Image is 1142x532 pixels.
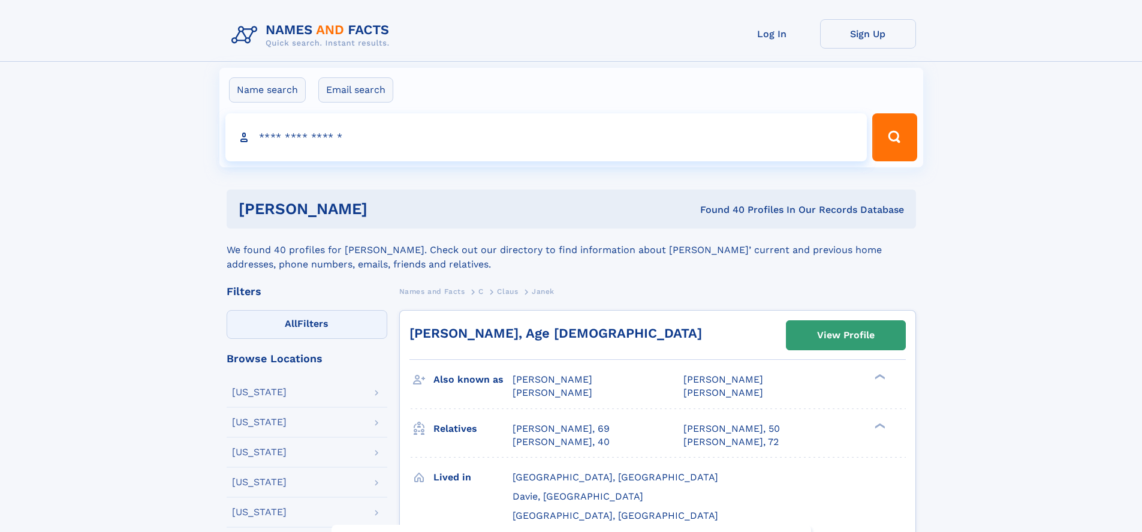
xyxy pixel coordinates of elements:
[229,77,306,103] label: Name search
[433,419,513,439] h3: Relatives
[399,284,465,299] a: Names and Facts
[227,19,399,52] img: Logo Names and Facts
[513,435,610,449] a: [PERSON_NAME], 40
[478,287,484,296] span: C
[232,387,287,397] div: [US_STATE]
[532,287,555,296] span: Janek
[820,19,916,49] a: Sign Up
[513,491,643,502] span: Davie, [GEOGRAPHIC_DATA]
[433,369,513,390] h3: Also known as
[232,477,287,487] div: [US_STATE]
[787,321,905,350] a: View Profile
[497,284,518,299] a: Claus
[478,284,484,299] a: C
[409,326,702,341] a: [PERSON_NAME], Age [DEMOGRAPHIC_DATA]
[817,321,875,349] div: View Profile
[683,422,780,435] a: [PERSON_NAME], 50
[227,229,916,272] div: We found 40 profiles for [PERSON_NAME]. Check out our directory to find information about [PERSON...
[318,77,393,103] label: Email search
[227,310,387,339] label: Filters
[232,417,287,427] div: [US_STATE]
[227,286,387,297] div: Filters
[513,374,592,385] span: [PERSON_NAME]
[683,387,763,398] span: [PERSON_NAME]
[683,435,779,449] a: [PERSON_NAME], 72
[225,113,867,161] input: search input
[239,202,534,217] h1: [PERSON_NAME]
[872,373,886,381] div: ❯
[232,507,287,517] div: [US_STATE]
[534,203,904,217] div: Found 40 Profiles In Our Records Database
[513,471,718,483] span: [GEOGRAPHIC_DATA], [GEOGRAPHIC_DATA]
[285,318,297,329] span: All
[227,353,387,364] div: Browse Locations
[513,387,592,398] span: [PERSON_NAME]
[232,447,287,457] div: [US_STATE]
[872,422,886,429] div: ❯
[513,510,718,521] span: [GEOGRAPHIC_DATA], [GEOGRAPHIC_DATA]
[497,287,518,296] span: Claus
[872,113,917,161] button: Search Button
[724,19,820,49] a: Log In
[433,467,513,488] h3: Lived in
[513,422,610,435] a: [PERSON_NAME], 69
[683,374,763,385] span: [PERSON_NAME]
